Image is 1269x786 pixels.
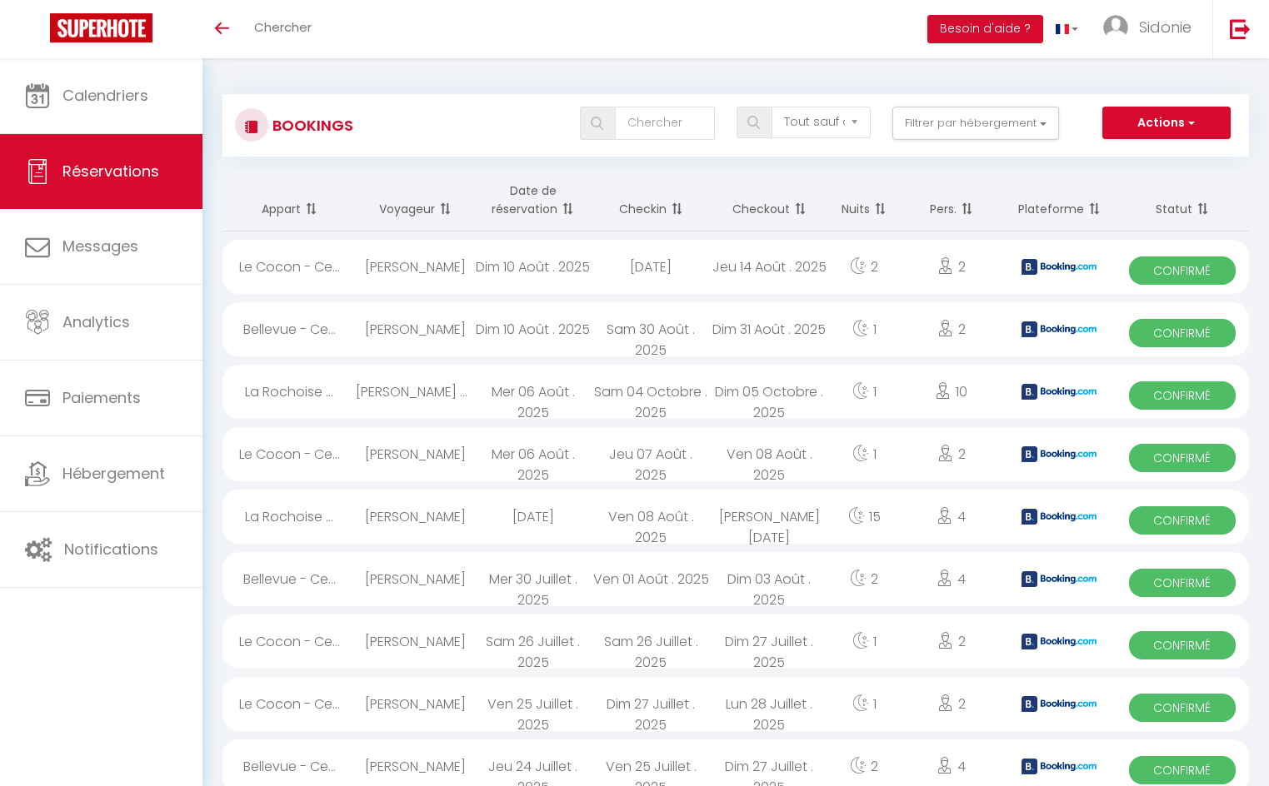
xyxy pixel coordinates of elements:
th: Sort by nights [828,169,900,231]
img: Super Booking [50,13,152,42]
span: Notifications [64,539,158,560]
img: logout [1230,18,1251,39]
th: Sort by checkout [710,169,828,231]
button: Besoin d'aide ? [927,15,1043,43]
th: Sort by checkin [592,169,711,231]
span: Sidonie [1139,17,1192,37]
th: Sort by rentals [222,169,356,231]
th: Sort by people [900,169,1002,231]
span: Messages [62,236,138,256]
span: Hébergement [62,463,165,484]
span: Réservations [62,161,159,182]
span: Analytics [62,311,130,332]
th: Sort by guest [356,169,474,231]
button: Actions [1102,107,1231,140]
img: ... [1103,15,1128,40]
input: Chercher [615,107,714,140]
th: Sort by channel [1002,169,1116,231]
span: Chercher [254,18,312,36]
span: Paiements [62,387,141,408]
th: Sort by status [1116,169,1249,231]
h3: Bookings [268,107,353,144]
th: Sort by booking date [474,169,592,231]
span: Calendriers [62,85,148,106]
button: Filtrer par hébergement [892,107,1059,140]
